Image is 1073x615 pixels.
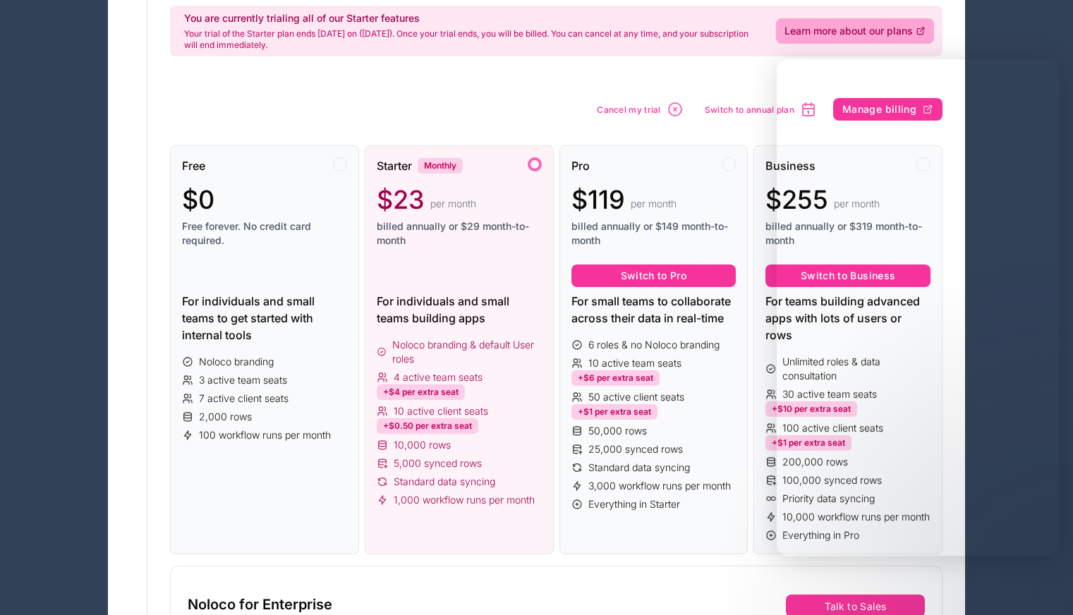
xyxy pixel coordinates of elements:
[182,157,205,174] span: Free
[377,384,465,400] div: +$4 per extra seat
[588,338,720,352] span: 6 roles & no Noloco branding
[765,157,816,174] span: Business
[784,24,913,38] span: Learn more about our plans
[571,219,736,248] span: billed annually or $149 month-to-month
[597,104,661,115] span: Cancel my trial
[588,479,731,493] span: 3,000 workflow runs per month
[765,219,930,248] span: billed annually or $319 month-to-month
[588,497,680,511] span: Everything in Starter
[776,18,934,44] a: Learn more about our plans
[199,410,252,424] span: 2,000 rows
[571,157,590,174] span: Pro
[571,185,625,214] span: $119
[199,391,289,406] span: 7 active client seats
[765,264,930,287] button: Switch to Business
[571,370,660,386] div: +$6 per extra seat
[199,428,331,442] span: 100 workflow runs per month
[394,404,488,418] span: 10 active client seats
[765,435,851,451] div: +$1 per extra seat
[765,401,857,417] div: +$10 per extra seat
[588,461,690,475] span: Standard data syncing
[1025,567,1059,601] iframe: Intercom live chat
[394,456,482,470] span: 5,000 synced rows
[700,96,822,123] button: Switch to annual plan
[182,185,214,214] span: $0
[392,338,541,366] span: Noloco branding & default User roles
[184,28,759,51] p: Your trial of the Starter plan ends [DATE] on ([DATE]). Once your trial ends, you will be billed....
[588,442,683,456] span: 25,000 synced rows
[631,197,677,211] span: per month
[182,219,347,248] span: Free forever. No credit card required.
[571,404,657,420] div: +$1 per extra seat
[571,293,736,327] div: For small teams to collaborate across their data in real-time
[777,59,1059,556] iframe: Intercom live chat
[765,185,828,214] span: $255
[377,219,542,248] span: billed annually or $29 month-to-month
[377,185,425,214] span: $23
[592,96,689,123] button: Cancel my trial
[394,493,535,507] span: 1,000 workflow runs per month
[588,424,647,438] span: 50,000 rows
[394,438,451,452] span: 10,000 rows
[199,373,287,387] span: 3 active team seats
[765,293,930,343] div: For teams building advanced apps with lots of users or rows
[188,595,332,614] span: Noloco for Enterprise
[199,355,274,369] span: Noloco branding
[377,157,412,174] span: Starter
[705,104,794,115] span: Switch to annual plan
[571,264,736,287] button: Switch to Pro
[377,418,478,434] div: +$0.50 per extra seat
[394,370,483,384] span: 4 active team seats
[184,11,759,25] h2: You are currently trialing all of our Starter features
[182,293,347,343] div: For individuals and small teams to get started with internal tools
[377,293,542,327] div: For individuals and small teams building apps
[430,197,476,211] span: per month
[588,390,684,404] span: 50 active client seats
[588,356,681,370] span: 10 active team seats
[394,475,495,489] span: Standard data syncing
[418,158,463,173] div: Monthly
